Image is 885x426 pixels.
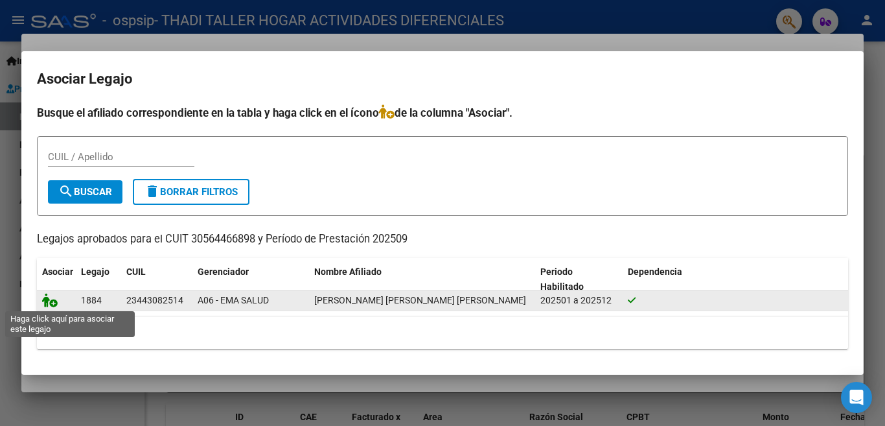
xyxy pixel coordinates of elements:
[628,266,682,277] span: Dependencia
[121,258,192,301] datatable-header-cell: CUIL
[37,104,848,121] h4: Busque el afiliado correspondiente en la tabla y haga click en el ícono de la columna "Asociar".
[314,266,382,277] span: Nombre Afiliado
[198,295,269,305] span: A06 - EMA SALUD
[623,258,849,301] datatable-header-cell: Dependencia
[198,266,249,277] span: Gerenciador
[42,266,73,277] span: Asociar
[37,67,848,91] h2: Asociar Legajo
[144,186,238,198] span: Borrar Filtros
[37,316,848,349] div: 1 registros
[58,183,74,199] mat-icon: search
[540,293,617,308] div: 202501 a 202512
[314,295,526,305] span: VALDEZ VALLEJO LORENA EDITH
[535,258,623,301] datatable-header-cell: Periodo Habilitado
[81,295,102,305] span: 1884
[144,183,160,199] mat-icon: delete
[37,258,76,301] datatable-header-cell: Asociar
[192,258,309,301] datatable-header-cell: Gerenciador
[133,179,249,205] button: Borrar Filtros
[841,382,872,413] div: Open Intercom Messenger
[126,266,146,277] span: CUIL
[58,186,112,198] span: Buscar
[81,266,109,277] span: Legajo
[37,231,848,248] p: Legajos aprobados para el CUIT 30564466898 y Período de Prestación 202509
[48,180,122,204] button: Buscar
[76,258,121,301] datatable-header-cell: Legajo
[126,293,183,308] div: 23443082514
[309,258,535,301] datatable-header-cell: Nombre Afiliado
[540,266,584,292] span: Periodo Habilitado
